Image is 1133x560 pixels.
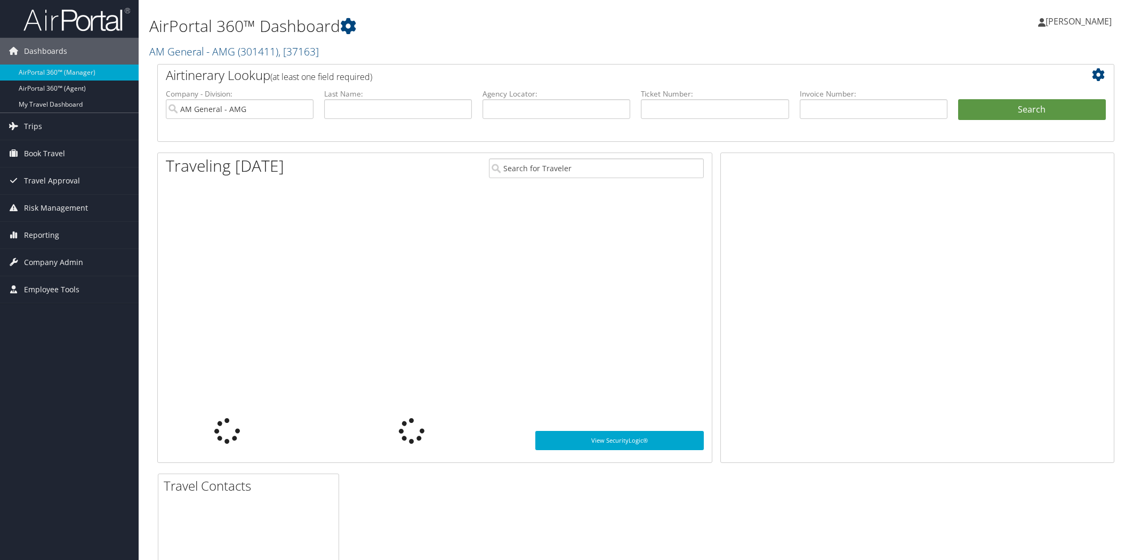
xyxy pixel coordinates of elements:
span: Trips [24,113,42,140]
span: Dashboards [24,38,67,65]
span: (at least one field required) [270,71,372,83]
a: AM General - AMG [149,44,319,59]
h1: AirPortal 360™ Dashboard [149,15,798,37]
input: Search for Traveler [489,158,704,178]
h2: Travel Contacts [164,477,339,495]
span: Reporting [24,222,59,249]
span: , [ 37163 ] [278,44,319,59]
label: Last Name: [324,89,472,99]
a: [PERSON_NAME] [1038,5,1122,37]
label: Company - Division: [166,89,314,99]
span: [PERSON_NAME] [1046,15,1112,27]
h2: Airtinerary Lookup [166,66,1026,84]
a: View SecurityLogic® [535,431,704,450]
span: Company Admin [24,249,83,276]
button: Search [958,99,1106,121]
span: Travel Approval [24,167,80,194]
img: airportal-logo.png [23,7,130,32]
label: Invoice Number: [800,89,947,99]
span: Risk Management [24,195,88,221]
span: Book Travel [24,140,65,167]
span: Employee Tools [24,276,79,303]
label: Ticket Number: [641,89,789,99]
label: Agency Locator: [483,89,630,99]
h1: Traveling [DATE] [166,155,284,177]
span: ( 301411 ) [238,44,278,59]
